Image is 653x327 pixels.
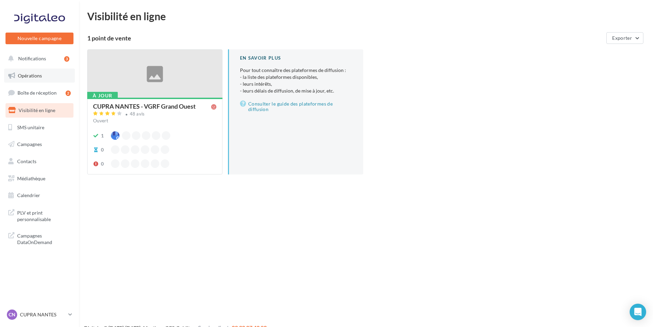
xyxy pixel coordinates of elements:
[19,107,55,113] span: Visibilité en ligne
[18,56,46,61] span: Notifications
[9,311,15,318] span: CN
[4,188,75,203] a: Calendrier
[93,118,108,123] span: Ouvert
[17,175,45,181] span: Médiathèque
[130,112,145,116] div: 48 avis
[240,74,352,81] li: - la liste des plateformes disponibles,
[4,69,75,83] a: Opérations
[87,35,604,41] div: 1 point de vente
[17,192,40,198] span: Calendrier
[5,308,73,321] a: CN CUPRA NANTES
[87,92,118,99] div: À jour
[101,160,104,167] div: 0
[93,103,196,109] div: CUPRA NANTES - VGRF Grand Ouest
[66,90,71,96] div: 2
[4,228,75,249] a: Campagnes DataOnDemand
[240,81,352,87] li: - leurs intérêts,
[4,137,75,152] a: Campagnes
[4,154,75,169] a: Contacts
[17,158,36,164] span: Contacts
[101,132,104,139] div: 1
[240,67,352,94] p: Pour tout connaître des plateformes de diffusion :
[17,124,44,130] span: SMS unitaire
[64,56,69,62] div: 3
[4,51,72,66] button: Notifications 3
[240,100,352,113] a: Consulter le guide des plateformes de diffusion
[606,32,643,44] button: Exporter
[4,103,75,118] a: Visibilité en ligne
[612,35,632,41] span: Exporter
[240,87,352,94] li: - leurs délais de diffusion, de mise à jour, etc.
[4,205,75,226] a: PLV et print personnalisable
[17,231,71,246] span: Campagnes DataOnDemand
[240,55,352,61] div: En savoir plus
[17,208,71,223] span: PLV et print personnalisable
[5,33,73,44] button: Nouvelle campagne
[4,171,75,186] a: Médiathèque
[20,311,66,318] p: CUPRA NANTES
[101,146,104,153] div: 0
[17,141,42,147] span: Campagnes
[630,304,646,320] div: Open Intercom Messenger
[87,11,645,21] div: Visibilité en ligne
[93,110,217,119] a: 48 avis
[18,90,57,96] span: Boîte de réception
[4,120,75,135] a: SMS unitaire
[4,85,75,100] a: Boîte de réception2
[18,73,42,78] span: Opérations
